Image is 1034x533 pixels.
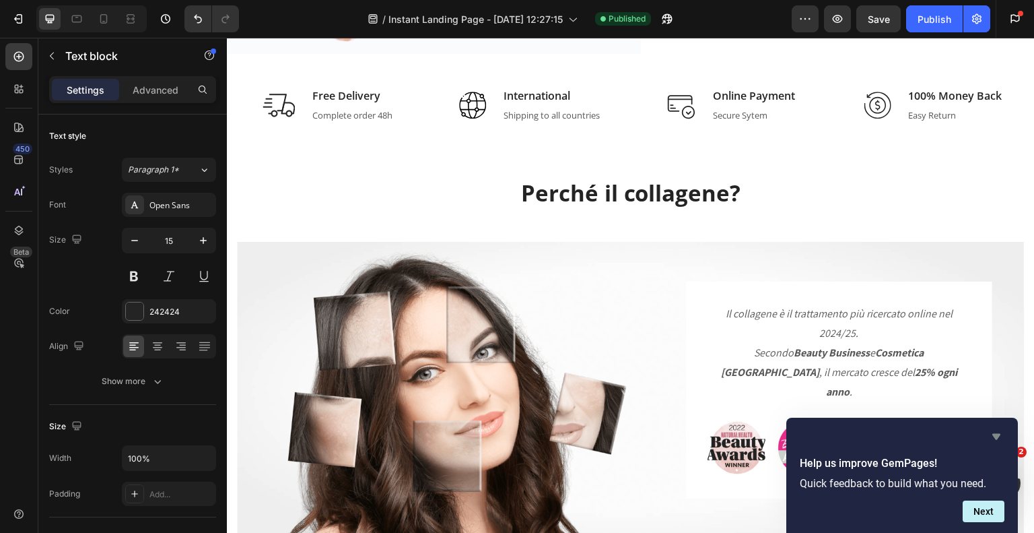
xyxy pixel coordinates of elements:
div: Hi there. It's [PERSON_NAME] from GemPages Support again. [22,79,210,105]
div: Thanks again for reaching GemPages and enjoy your great day there. [22,291,210,317]
div: Add... [149,489,213,501]
button: go back [9,5,34,31]
img: Alt Image [440,53,469,82]
span: Paragraph 1* [128,164,179,176]
img: website_grey.svg [22,35,32,46]
img: Alt Image [686,381,744,439]
p: Shipping to all countries [277,71,373,85]
img: Profile image for Operator [38,7,60,29]
button: Next question [963,501,1004,522]
span: Instant Landing Page - [DATE] 12:27:15 [388,12,563,26]
span: / [382,12,386,26]
img: Alt Image [481,381,539,439]
button: Save [856,5,901,32]
img: tab_keywords_by_traffic_grey.svg [135,78,146,89]
div: Open Sans [149,199,213,212]
strong: Beauty Business [567,308,644,322]
p: Secure Sytem [486,71,568,85]
p: International [277,50,373,66]
iframe: Design area [227,38,1034,533]
div: Publish [918,12,951,26]
img: Alt Image [618,381,676,439]
div: v 4.0.25 [38,22,66,32]
div: This ticket has been closed. Please feel free to open a new conversation if you have any other co... [11,376,221,445]
div: Chiudi [236,5,261,30]
img: logo_orange.svg [22,22,32,32]
p: Text block [65,48,180,64]
h2: Help us improve GemPages! [800,456,1004,472]
span: Published [609,13,646,25]
div: Dominio [71,80,103,88]
button: Hide survey [988,429,1004,445]
div: 242424 [149,306,213,318]
strong: Cosmetica [GEOGRAPHIC_DATA] [494,308,697,342]
div: As your main concern has been solved and you don't have any other questions, please allow us to c... [22,119,210,211]
div: Help us improve GemPages! [800,429,1004,522]
input: Auto [123,446,215,470]
div: ​﻿(Friendly reminder: This chat will be automatically closed in the next 24 hours if we don't rec... [22,22,210,61]
p: Anche il team può aiutarti [65,17,179,30]
div: Operator dice… [11,376,258,446]
div: Show more [102,375,164,388]
img: Alt Image [637,54,664,81]
div: Beta [10,247,32,257]
p: Advanced [133,83,178,97]
button: Show more [49,369,216,394]
p: Online Payment [486,50,568,66]
p: Il collagene è il trattamento più ricercato online nel 2024/25. Secondo e , il mercato cresce del . [482,267,743,364]
div: Abraham dice… [11,71,258,376]
div: Padding [49,488,80,500]
div: Color [49,305,70,317]
div: Size [49,418,85,436]
img: tab_domain_overview_orange.svg [56,78,67,89]
p: 100% Money Back [682,50,775,66]
div: Styles [49,164,73,176]
img: Alt Image [549,381,607,439]
img: Alt Image [232,54,259,81]
h1: Operator [65,7,113,17]
div: Size [49,231,85,249]
div: Ticket ID is: 215470987184326 for future reference [22,331,210,357]
span: This ticket has been closed. Please feel free to open a new conversation if you have any other co... [22,385,207,435]
p: Easy Return [682,71,775,85]
div: Hi there. It's [PERSON_NAME] from GemPages Support again.As your main concern has been solved and... [11,71,221,365]
p: Settings [67,83,104,97]
button: Home [211,5,236,31]
div: Keyword (traffico) [150,80,223,88]
button: Paragraph 1* [122,158,216,182]
div: Undo/Redo [184,5,239,32]
div: Text style [49,130,86,142]
h2: Perché il collagene? [10,140,798,172]
p: Quick feedback to build what you need. [800,477,1004,490]
div: Align [49,338,87,356]
div: Width [49,452,71,464]
span: Save [868,13,890,25]
span: 2 [1016,447,1027,458]
button: Publish [906,5,963,32]
div: Dominio: [DOMAIN_NAME] [35,35,151,46]
div: For security purposes, it is recommended to remove any existing Collaborator Access on your end w... [22,224,210,277]
img: Alt Image [10,204,439,501]
strong: 25% ogni anno [599,327,730,361]
div: 450 [13,144,32,154]
div: Font [49,199,66,211]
